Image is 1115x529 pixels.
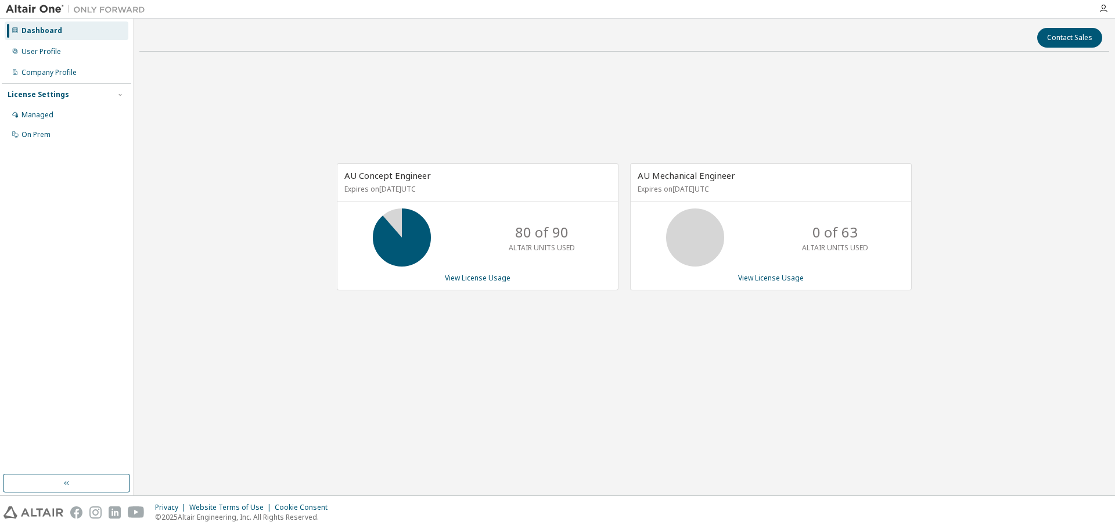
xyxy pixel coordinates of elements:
[802,243,868,253] p: ALTAIR UNITS USED
[515,222,569,242] p: 80 of 90
[89,506,102,519] img: instagram.svg
[812,222,858,242] p: 0 of 63
[509,243,575,253] p: ALTAIR UNITS USED
[21,130,51,139] div: On Prem
[21,110,53,120] div: Managed
[21,47,61,56] div: User Profile
[189,503,275,512] div: Website Terms of Use
[638,184,901,194] p: Expires on [DATE] UTC
[109,506,121,519] img: linkedin.svg
[155,512,334,522] p: © 2025 Altair Engineering, Inc. All Rights Reserved.
[6,3,151,15] img: Altair One
[1037,28,1102,48] button: Contact Sales
[638,170,735,181] span: AU Mechanical Engineer
[21,68,77,77] div: Company Profile
[344,170,431,181] span: AU Concept Engineer
[155,503,189,512] div: Privacy
[70,506,82,519] img: facebook.svg
[445,273,510,283] a: View License Usage
[3,506,63,519] img: altair_logo.svg
[8,90,69,99] div: License Settings
[275,503,334,512] div: Cookie Consent
[738,273,804,283] a: View License Usage
[128,506,145,519] img: youtube.svg
[344,184,608,194] p: Expires on [DATE] UTC
[21,26,62,35] div: Dashboard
